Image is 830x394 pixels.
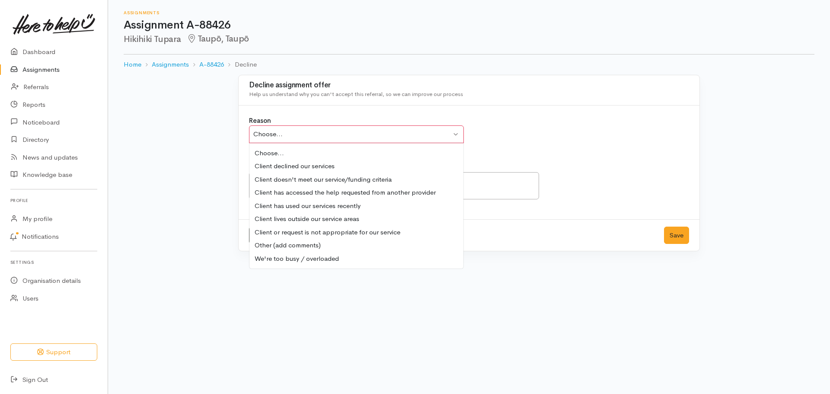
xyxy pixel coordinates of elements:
div: Other (add comments) [249,239,463,252]
h6: Profile [10,195,97,206]
h2: Hikihiki Tupara [124,34,814,44]
span: Help us understand why you can't accept this referral, so we can improve our process [249,90,463,98]
li: Decline [224,60,256,70]
div: Client has used our services recently [249,199,463,213]
button: Save [664,227,689,244]
div: Client or request is not appropriate for our service [249,226,463,239]
a: A-88426 [199,60,224,70]
button: Support [10,343,97,361]
h6: Assignments [124,10,814,15]
div: Client declined our services [249,160,463,173]
a: Assignments [152,60,189,70]
div: Choose... [249,147,463,160]
nav: breadcrumb [124,54,814,75]
h1: Assignment A-88426 [124,19,814,32]
label: Reason [249,116,271,126]
div: Client lives outside our service areas [249,212,463,226]
h3: Decline assignment offer [249,81,689,90]
div: We're too busy / overloaded [249,252,463,266]
span: Taupō, Taupō [186,33,249,44]
div: Choose... [253,129,451,139]
div: Client doesn't meet our service/funding criteria [249,173,463,186]
div: Client has accessed the help requested from another provider [249,186,463,199]
h6: Settings [10,256,97,268]
a: Home [124,60,141,70]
